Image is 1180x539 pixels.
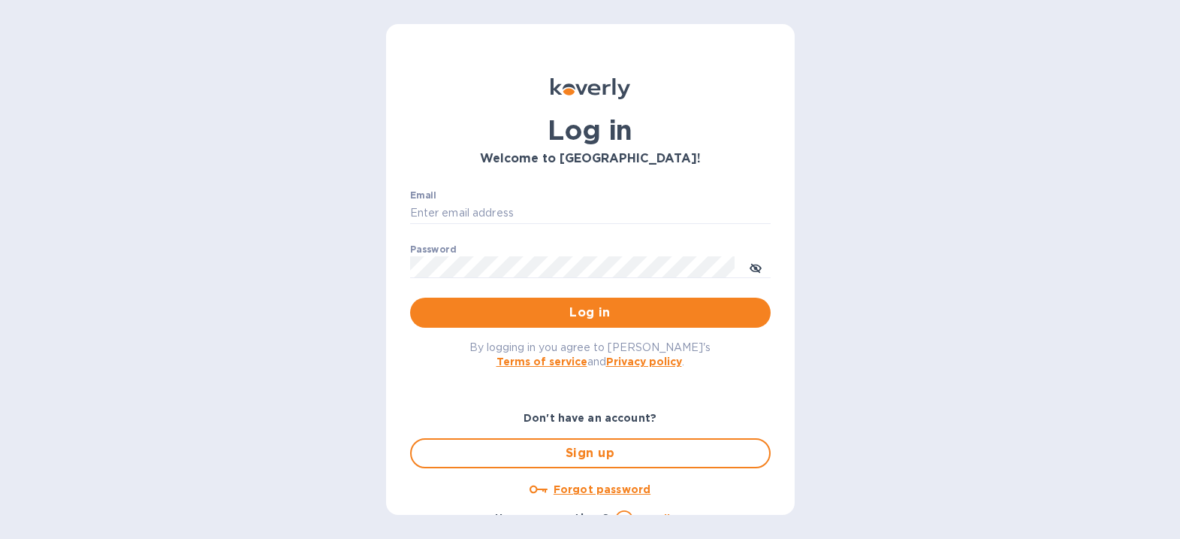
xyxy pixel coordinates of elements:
[422,304,759,322] span: Log in
[410,298,771,328] button: Log in
[469,341,711,368] span: By logging in you agree to [PERSON_NAME]'s and .
[606,356,682,368] a: Privacy policy
[551,78,630,99] img: Koverly
[410,202,771,225] input: Enter email address
[496,356,587,368] a: Terms of service
[495,512,610,524] b: Have any questions?
[554,483,650,495] u: Forgot password
[410,114,771,146] h1: Log in
[410,438,771,468] button: Sign up
[741,252,771,282] button: toggle password visibility
[524,412,656,424] b: Don't have an account?
[424,444,757,462] span: Sign up
[410,191,436,200] label: Email
[410,152,771,166] h3: Welcome to [GEOGRAPHIC_DATA]!
[639,513,685,525] a: Email us
[410,245,456,254] label: Password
